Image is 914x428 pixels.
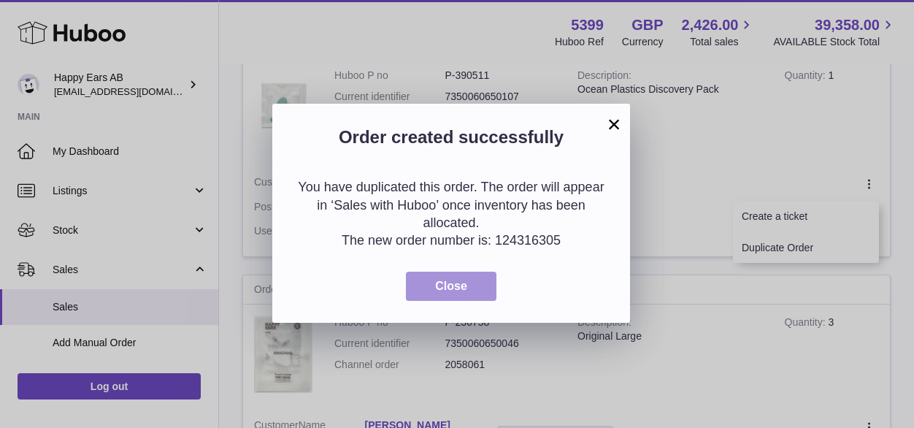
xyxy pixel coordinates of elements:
[294,178,608,232] p: You have duplicated this order. The order will appear in ‘Sales with Huboo’ once inventory has be...
[294,126,608,156] h2: Order created successfully
[294,232,608,249] p: The new order number is: 124316305
[406,272,496,302] button: Close
[435,280,467,292] span: Close
[605,115,623,133] button: ×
